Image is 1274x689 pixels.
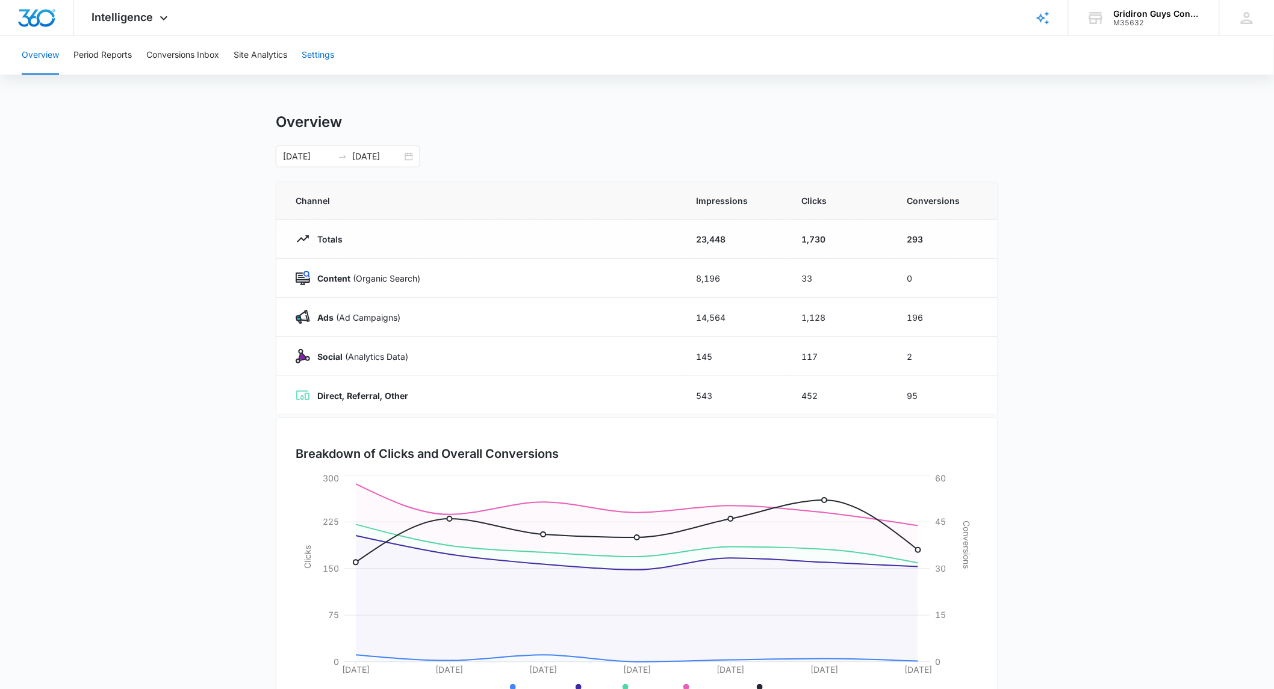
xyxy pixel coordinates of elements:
[310,311,400,324] p: (Ad Campaigns)
[682,298,787,337] td: 14,564
[787,220,892,259] td: 1,730
[73,36,132,75] button: Period Reports
[1114,19,1202,27] div: account id
[310,272,420,285] p: (Organic Search)
[22,36,59,75] button: Overview
[787,376,892,415] td: 452
[323,473,339,483] tspan: 300
[801,194,878,207] span: Clicks
[283,150,333,163] input: Start date
[302,36,334,75] button: Settings
[296,194,667,207] span: Channel
[296,310,310,324] img: Ads
[787,259,892,298] td: 33
[696,194,772,207] span: Impressions
[342,664,370,675] tspan: [DATE]
[682,337,787,376] td: 145
[276,113,342,131] h1: Overview
[317,391,408,401] strong: Direct, Referral, Other
[892,376,998,415] td: 95
[338,152,347,161] span: swap-right
[328,610,339,620] tspan: 75
[317,273,350,283] strong: Content
[296,445,559,463] h3: Breakdown of Clicks and Overall Conversions
[334,657,339,667] tspan: 0
[296,271,310,285] img: Content
[234,36,287,75] button: Site Analytics
[935,516,946,527] tspan: 45
[892,220,998,259] td: 293
[682,220,787,259] td: 23,448
[935,610,946,620] tspan: 15
[436,664,464,675] tspan: [DATE]
[904,664,932,675] tspan: [DATE]
[892,337,998,376] td: 2
[717,664,745,675] tspan: [DATE]
[935,473,946,483] tspan: 60
[907,194,978,207] span: Conversions
[787,337,892,376] td: 117
[962,521,972,569] tspan: Conversions
[146,36,219,75] button: Conversions Inbox
[317,351,343,362] strong: Social
[935,657,940,667] tspan: 0
[296,349,310,363] img: Social
[310,350,408,363] p: (Analytics Data)
[935,563,946,573] tspan: 30
[892,298,998,337] td: 196
[92,11,154,23] span: Intelligence
[810,664,838,675] tspan: [DATE]
[302,545,312,569] tspan: Clicks
[892,259,998,298] td: 0
[323,563,339,573] tspan: 150
[529,664,557,675] tspan: [DATE]
[682,376,787,415] td: 543
[623,664,651,675] tspan: [DATE]
[310,233,343,246] p: Totals
[338,152,347,161] span: to
[352,150,402,163] input: End date
[682,259,787,298] td: 8,196
[317,312,334,323] strong: Ads
[1114,9,1202,19] div: account name
[787,298,892,337] td: 1,128
[323,516,339,527] tspan: 225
